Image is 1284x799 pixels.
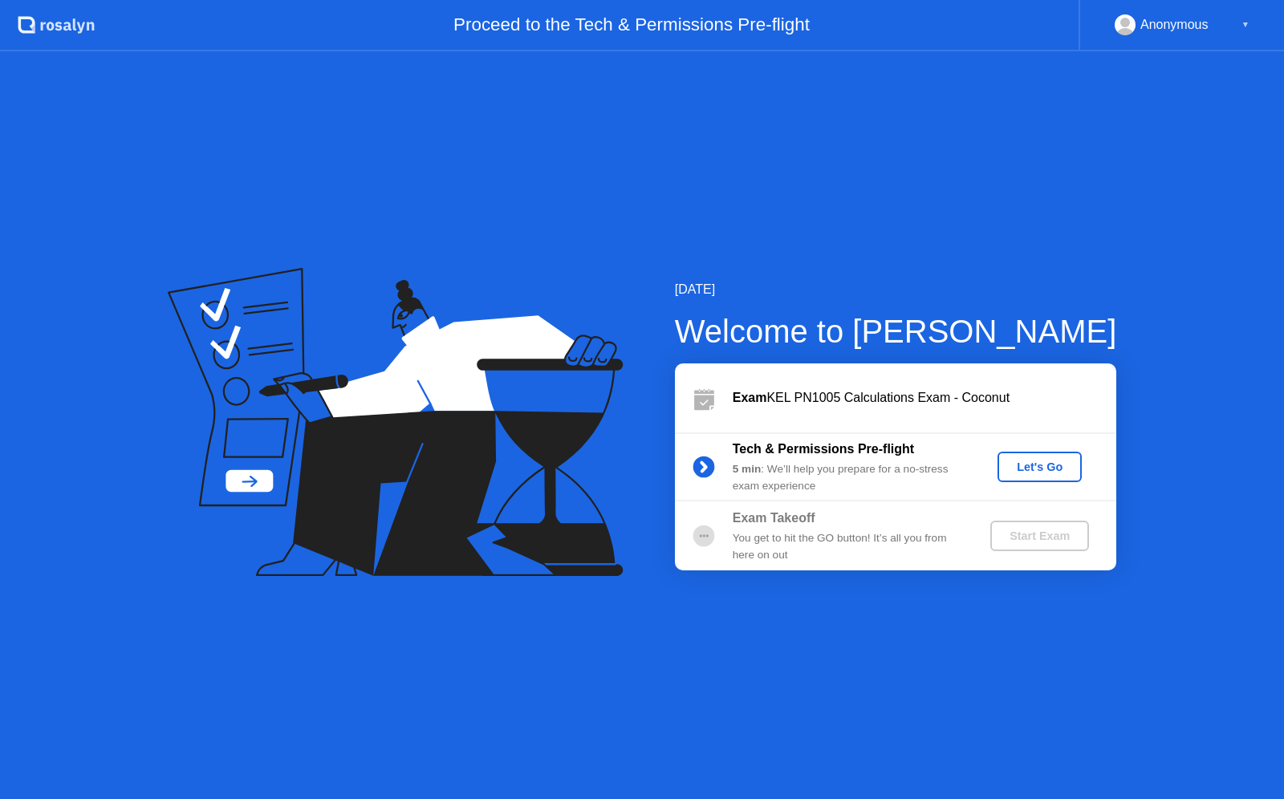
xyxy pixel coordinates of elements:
b: Tech & Permissions Pre-flight [733,442,914,456]
div: : We’ll help you prepare for a no-stress exam experience [733,461,964,494]
button: Start Exam [990,521,1089,551]
div: You get to hit the GO button! It’s all you from here on out [733,530,964,563]
div: Start Exam [997,529,1083,542]
div: Let's Go [1004,460,1075,473]
b: 5 min [733,463,762,475]
div: Anonymous [1140,14,1209,35]
b: Exam [733,391,767,404]
div: [DATE] [675,280,1117,299]
div: ▼ [1241,14,1249,35]
button: Let's Go [998,452,1082,482]
div: Welcome to [PERSON_NAME] [675,307,1117,355]
b: Exam Takeoff [733,511,815,525]
div: KEL PN1005 Calculations Exam - Coconut [733,388,1116,408]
